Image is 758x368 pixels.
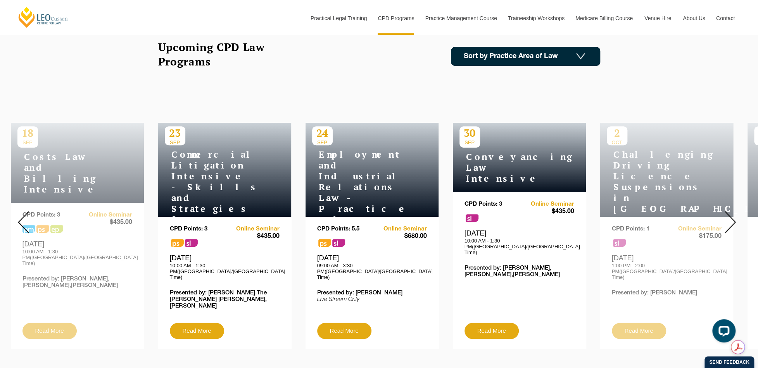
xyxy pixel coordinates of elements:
p: Presented by: [PERSON_NAME],The [PERSON_NAME] [PERSON_NAME],[PERSON_NAME] [170,290,280,310]
span: sl [332,239,345,247]
a: Medicare Billing Course [570,2,639,35]
h4: Employment and Industrial Relations Law - Practice and Procedure ([DATE]) [312,149,409,247]
span: sl [466,214,478,222]
div: [DATE] [170,254,280,280]
img: Prev [18,211,29,233]
iframe: LiveChat chat widget [706,316,739,349]
h2: Upcoming CPD Law Programs [158,40,284,69]
p: 30 [459,126,480,139]
span: SEP [312,139,333,145]
p: 23 [165,126,185,139]
a: Sort by Practice Area of Law [451,47,600,66]
p: Presented by: [PERSON_NAME],[PERSON_NAME],[PERSON_NAME] [464,265,574,278]
a: Contact [710,2,741,35]
a: Online Seminar [224,226,280,232]
span: $435.00 [519,208,574,216]
div: [DATE] [464,229,574,255]
span: $435.00 [224,232,280,241]
h4: Conveyancing Law Intensive [459,151,556,184]
span: $680.00 [372,232,427,241]
span: SEP [459,139,480,145]
p: 24 [312,126,333,139]
a: [PERSON_NAME] Centre for Law [17,6,69,28]
a: Read More [317,323,371,339]
span: SEP [165,139,185,145]
span: sl [185,239,198,247]
img: Next [725,211,736,233]
a: Venue Hire [639,2,677,35]
a: Practical Legal Training [305,2,372,35]
p: Live Stream Only [317,296,427,303]
a: Practice Management Course [420,2,502,35]
a: Traineeship Workshops [502,2,570,35]
p: CPD Points: 3 [464,201,520,208]
img: Icon [576,53,585,60]
a: CPD Programs [372,2,419,35]
p: 10:00 AM - 1:30 PM([GEOGRAPHIC_DATA]/[GEOGRAPHIC_DATA] Time) [464,238,574,255]
a: Read More [170,323,224,339]
p: CPD Points: 3 [170,226,225,232]
a: Online Seminar [519,201,574,208]
p: Presented by: [PERSON_NAME] [317,290,427,296]
p: 09:00 AM - 3:30 PM([GEOGRAPHIC_DATA]/[GEOGRAPHIC_DATA] Time) [317,263,427,280]
p: CPD Points: 5.5 [317,226,372,232]
p: 10:00 AM - 1:30 PM([GEOGRAPHIC_DATA]/[GEOGRAPHIC_DATA] Time) [170,263,280,280]
span: ps [318,239,331,247]
a: About Us [677,2,710,35]
a: Online Seminar [372,226,427,232]
h4: Commercial Litigation Intensive - Skills and Strategies for Success in Commercial Disputes [165,149,262,268]
span: ps [171,239,184,247]
div: [DATE] [317,254,427,280]
a: Read More [464,323,519,339]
